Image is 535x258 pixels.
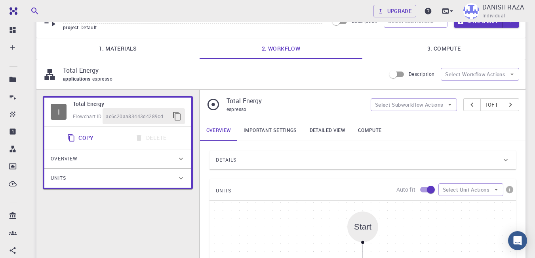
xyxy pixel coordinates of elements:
a: 1. Materials [36,38,200,59]
a: Detailed view [303,120,352,141]
button: info [503,183,516,196]
button: Select Subworkflow Actions [371,98,457,111]
a: Compute [352,120,388,141]
a: 2. Workflow [200,38,363,59]
span: Overview [51,153,78,165]
div: pager [463,98,519,111]
span: Support [16,6,44,13]
p: Auto fit [396,186,415,194]
button: 1of1 [480,98,502,111]
div: Open Intercom Messenger [508,231,527,250]
img: logo [6,7,17,15]
p: Total Energy [227,96,364,105]
p: Total Energy [63,66,379,75]
img: DANISH RAZA [463,3,479,19]
h6: Total Energy [73,100,185,108]
span: UNITS [216,185,231,197]
div: Start [354,222,371,231]
span: espresso [227,106,247,112]
span: Flowchart ID: [73,113,103,119]
div: Units [44,169,191,188]
p: DANISH RAZA [482,2,524,12]
span: Units [51,172,66,185]
span: Default [80,24,100,30]
div: I [51,104,67,120]
div: Start [347,211,378,242]
button: Copy [63,130,100,146]
span: espresso [92,75,116,82]
a: 3. Compute [362,38,525,59]
span: project [63,24,80,30]
span: Description [409,71,434,77]
button: Select Unit Actions [438,183,503,196]
div: Details [209,151,516,169]
a: Overview [200,120,238,141]
button: Select Workflow Actions [441,68,519,81]
a: Important settings [237,120,303,141]
span: applications [63,75,92,82]
a: Upgrade [373,5,417,17]
span: Idle [51,104,67,120]
span: Individual [482,12,505,20]
span: Description [352,18,377,24]
span: Details [216,154,236,166]
span: ac6c20aa83443d4289cd80a2 [106,113,169,121]
div: Overview [44,149,191,168]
